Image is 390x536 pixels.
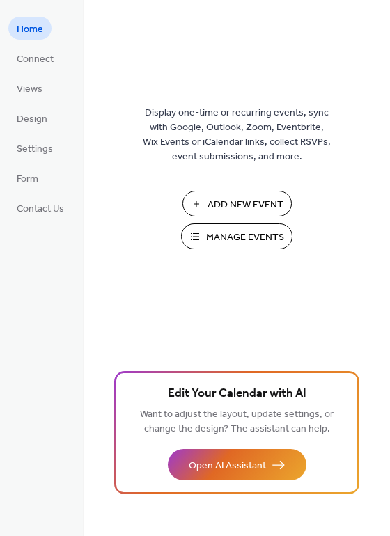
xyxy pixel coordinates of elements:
button: Add New Event [182,191,292,216]
button: Manage Events [181,223,292,249]
span: Add New Event [208,198,283,212]
span: Settings [17,142,53,157]
span: Home [17,22,43,37]
span: Manage Events [206,230,284,245]
span: Edit Your Calendar with AI [168,384,306,404]
span: Form [17,172,38,187]
a: Views [8,77,51,100]
a: Contact Us [8,196,72,219]
a: Form [8,166,47,189]
span: Views [17,82,42,97]
button: Open AI Assistant [168,449,306,480]
span: Display one-time or recurring events, sync with Google, Outlook, Zoom, Eventbrite, Wix Events or ... [143,106,331,164]
span: Connect [17,52,54,67]
a: Connect [8,47,62,70]
a: Home [8,17,52,40]
span: Want to adjust the layout, update settings, or change the design? The assistant can help. [140,405,334,439]
span: Contact Us [17,202,64,216]
a: Design [8,107,56,129]
a: Settings [8,136,61,159]
span: Design [17,112,47,127]
span: Open AI Assistant [189,459,266,473]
